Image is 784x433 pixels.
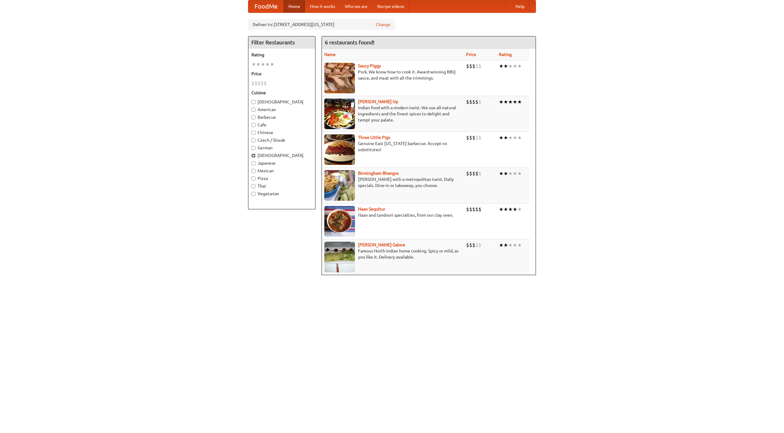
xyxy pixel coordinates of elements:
[256,61,261,68] li: ★
[469,206,472,213] li: $
[284,0,305,13] a: Home
[264,80,267,87] li: $
[248,36,315,49] h4: Filter Restaurants
[499,52,512,57] a: Rating
[469,134,472,141] li: $
[358,207,385,211] a: Naan Sequitur
[472,63,475,69] li: $
[372,0,409,13] a: Recipe videos
[258,80,261,87] li: $
[469,170,472,177] li: $
[513,99,517,105] li: ★
[324,99,355,129] img: curryup.jpg
[251,168,312,174] label: Mexican
[324,248,461,260] p: Famous North Indian home cooking. Spicy or mild, as you like it. Delivery available.
[478,63,481,69] li: $
[324,52,336,57] a: Name
[324,105,461,123] p: Indian food with a modern twist. We use all-natural ingredients and the finest spices to delight ...
[251,145,312,151] label: German
[265,61,270,68] li: ★
[358,242,405,247] a: [PERSON_NAME] Galore
[251,183,312,189] label: Thai
[503,170,508,177] li: ★
[475,99,478,105] li: $
[499,99,503,105] li: ★
[251,160,312,166] label: Japanese
[251,161,255,165] input: Japanese
[478,134,481,141] li: $
[472,170,475,177] li: $
[251,184,255,188] input: Thai
[340,0,372,13] a: Who we are
[466,206,469,213] li: $
[251,154,255,158] input: [DEMOGRAPHIC_DATA]
[475,134,478,141] li: $
[251,115,255,119] input: Barbecue
[475,242,478,248] li: $
[251,191,312,197] label: Vegetarian
[324,63,355,93] img: saucy.jpg
[475,170,478,177] li: $
[358,171,398,176] a: Birmingham Bhangra
[251,99,312,105] label: [DEMOGRAPHIC_DATA]
[513,206,517,213] li: ★
[478,206,481,213] li: $
[270,61,274,68] li: ★
[358,99,398,104] a: [PERSON_NAME] Up
[508,99,513,105] li: ★
[513,242,517,248] li: ★
[508,63,513,69] li: ★
[466,63,469,69] li: $
[472,134,475,141] li: $
[478,170,481,177] li: $
[358,63,381,68] a: Saucy Piggy
[251,108,255,112] input: American
[305,0,340,13] a: How it works
[466,52,476,57] a: Price
[251,137,312,143] label: Czech / Slovak
[325,39,375,45] ng-pluralize: 6 restaurants found!
[499,242,503,248] li: ★
[251,131,255,135] input: Chinese
[251,146,255,150] input: German
[251,129,312,136] label: Chinese
[251,61,256,68] li: ★
[358,135,390,140] b: Three Little Pigs
[508,206,513,213] li: ★
[508,242,513,248] li: ★
[251,169,255,173] input: Mexican
[499,134,503,141] li: ★
[469,242,472,248] li: $
[251,177,255,181] input: Pizza
[503,99,508,105] li: ★
[472,242,475,248] li: $
[513,63,517,69] li: ★
[513,134,517,141] li: ★
[251,152,312,159] label: [DEMOGRAPHIC_DATA]
[469,99,472,105] li: $
[466,134,469,141] li: $
[517,170,522,177] li: ★
[254,80,258,87] li: $
[251,80,254,87] li: $
[499,63,503,69] li: ★
[517,242,522,248] li: ★
[251,138,255,142] input: Czech / Slovak
[251,100,255,104] input: [DEMOGRAPHIC_DATA]
[261,61,265,68] li: ★
[466,170,469,177] li: $
[503,206,508,213] li: ★
[251,175,312,181] label: Pizza
[324,176,461,189] p: [PERSON_NAME] with a metropolitan twist. Daily specials. Dine-in or takeaway, you choose.
[472,99,475,105] li: $
[475,206,478,213] li: $
[324,212,461,218] p: Naan and tandoori specialties, from our clay oven.
[503,63,508,69] li: ★
[251,192,255,196] input: Vegetarian
[251,90,312,96] h5: Cuisine
[466,242,469,248] li: $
